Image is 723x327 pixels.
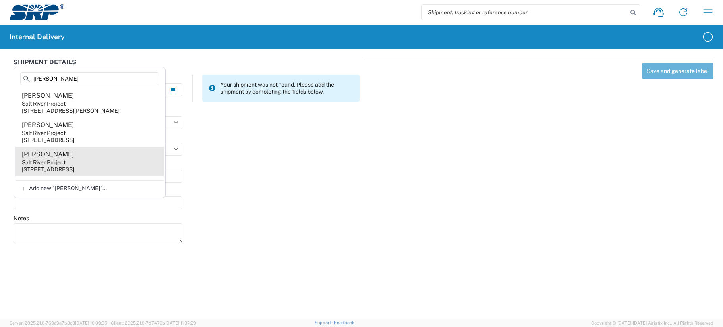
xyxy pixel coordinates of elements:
span: [DATE] 10:09:35 [75,321,107,325]
div: [STREET_ADDRESS][PERSON_NAME] [22,107,120,114]
input: Shipment, tracking or reference number [422,5,628,20]
span: Your shipment was not found. Please add the shipment by completing the fields below. [220,81,353,95]
div: [STREET_ADDRESS] [22,137,74,144]
a: Support [315,320,334,325]
img: srp [10,4,64,20]
div: [STREET_ADDRESS] [22,166,74,173]
span: Add new "[PERSON_NAME]"... [29,185,107,192]
div: Salt River Project [22,159,66,166]
h2: Internal Delivery [10,32,65,42]
div: Salt River Project [22,129,66,137]
a: Feedback [334,320,354,325]
div: [PERSON_NAME] [22,121,74,129]
span: Client: 2025.21.0-7d7479b [111,321,196,325]
span: [DATE] 11:37:29 [165,321,196,325]
span: Copyright © [DATE]-[DATE] Agistix Inc., All Rights Reserved [591,319,713,327]
div: Salt River Project [22,100,66,107]
div: [PERSON_NAME] [22,150,74,159]
div: SHIPMENT DETAILS [14,59,360,75]
div: [PERSON_NAME] [22,91,74,100]
label: Notes [14,215,29,222]
div: [PERSON_NAME] [22,179,74,188]
span: Server: 2025.21.0-769a9a7b8c3 [10,321,107,325]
